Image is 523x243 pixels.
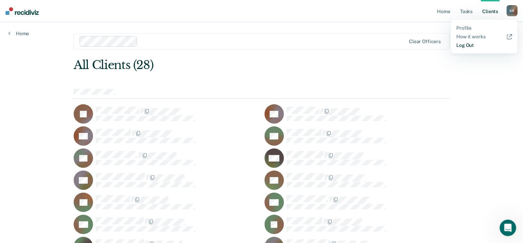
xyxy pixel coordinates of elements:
a: Profile [456,25,512,31]
button: KR [506,5,517,16]
a: Home [8,30,29,37]
img: Recidiviz [6,7,39,15]
div: All Clients (28) [74,58,374,72]
a: How it works [456,34,512,40]
div: Clear officers [409,39,441,45]
iframe: Intercom live chat [499,220,516,236]
div: K R [506,5,517,16]
a: Log Out [456,42,512,48]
